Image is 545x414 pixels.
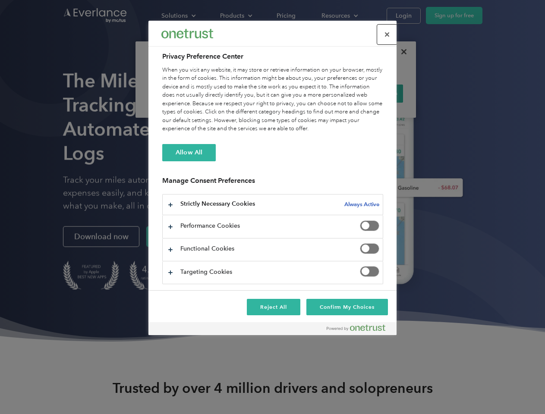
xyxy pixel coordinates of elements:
[247,299,300,315] button: Reject All
[327,324,385,331] img: Powered by OneTrust Opens in a new Tab
[162,144,216,161] button: Allow All
[327,324,392,335] a: Powered by OneTrust Opens in a new Tab
[162,66,383,133] div: When you visit any website, it may store or retrieve information on your browser, mostly in the f...
[378,25,397,44] button: Close
[306,299,388,315] button: Confirm My Choices
[162,176,383,190] h3: Manage Consent Preferences
[148,21,397,335] div: Preference center
[161,29,213,38] img: Everlance
[161,25,213,42] div: Everlance
[148,21,397,335] div: Privacy Preference Center
[162,51,383,62] h2: Privacy Preference Center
